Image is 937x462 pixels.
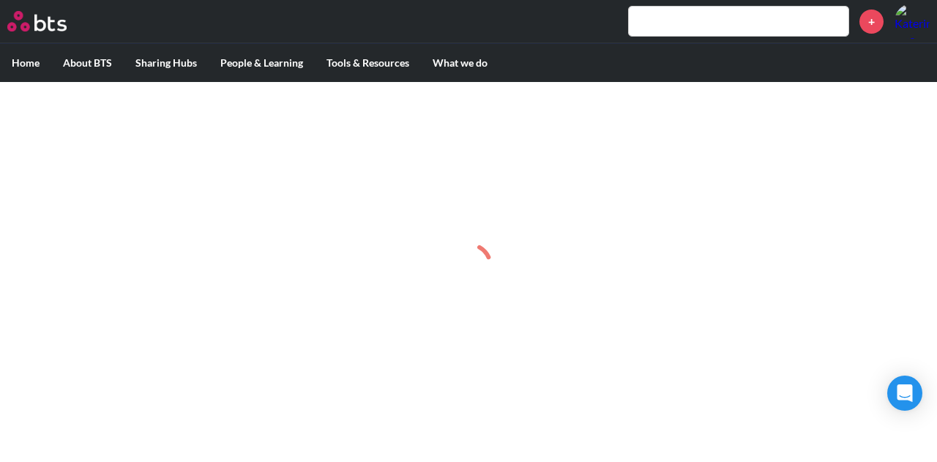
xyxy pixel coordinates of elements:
a: Go home [7,11,94,31]
label: Sharing Hubs [124,44,209,82]
label: About BTS [51,44,124,82]
img: BTS Logo [7,11,67,31]
label: Tools & Resources [315,44,421,82]
div: Open Intercom Messenger [887,376,922,411]
a: Profile [895,4,930,39]
img: Katerina Georgiadou [895,4,930,39]
label: People & Learning [209,44,315,82]
a: + [859,10,884,34]
label: What we do [421,44,499,82]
